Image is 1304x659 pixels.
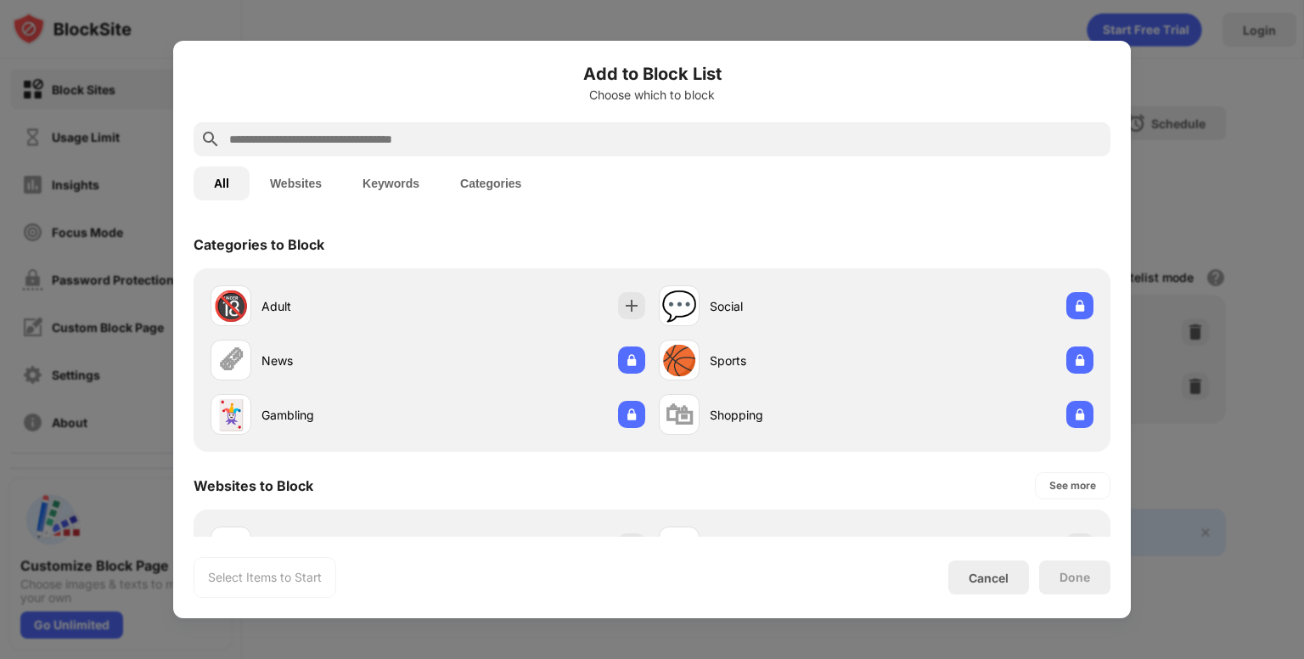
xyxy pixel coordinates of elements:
[661,289,697,324] div: 💬
[194,166,250,200] button: All
[250,166,342,200] button: Websites
[194,477,313,494] div: Websites to Block
[194,88,1110,102] div: Choose which to block
[1049,477,1096,494] div: See more
[200,129,221,149] img: search.svg
[665,397,694,432] div: 🛍
[261,297,428,315] div: Adult
[342,166,440,200] button: Keywords
[710,297,876,315] div: Social
[440,166,542,200] button: Categories
[710,406,876,424] div: Shopping
[194,61,1110,87] h6: Add to Block List
[261,406,428,424] div: Gambling
[1059,571,1090,584] div: Done
[661,343,697,378] div: 🏀
[969,571,1009,585] div: Cancel
[213,289,249,324] div: 🔞
[261,352,428,369] div: News
[710,352,876,369] div: Sports
[216,343,245,378] div: 🗞
[213,397,249,432] div: 🃏
[194,236,324,253] div: Categories to Block
[208,569,322,586] div: Select Items to Start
